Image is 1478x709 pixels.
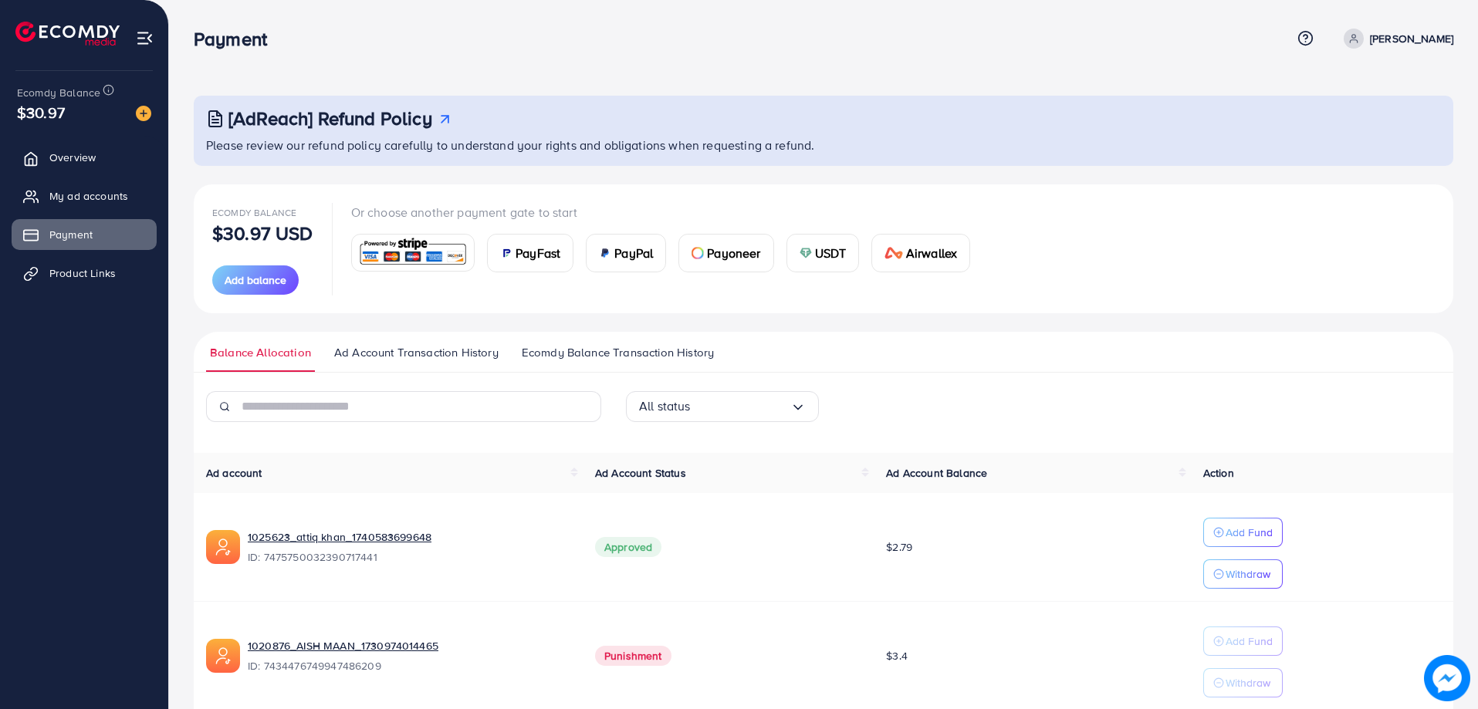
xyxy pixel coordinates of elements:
[1370,29,1453,48] p: [PERSON_NAME]
[351,203,983,221] p: Or choose another payment gate to start
[522,344,714,361] span: Ecomdy Balance Transaction History
[49,188,128,204] span: My ad accounts
[225,272,286,288] span: Add balance
[800,247,812,259] img: card
[136,106,151,121] img: image
[1226,674,1270,692] p: Withdraw
[248,638,438,653] a: 1020876_AISH MAAN_1730974014465
[691,394,790,418] input: Search for option
[49,265,116,281] span: Product Links
[212,265,299,295] button: Add balance
[17,85,100,100] span: Ecomdy Balance
[1203,559,1283,589] button: Withdraw
[871,234,970,272] a: cardAirwallex
[17,101,65,123] span: $30.97
[49,150,96,165] span: Overview
[248,638,570,674] div: <span class='underline'>1020876_AISH MAAN_1730974014465</span></br>7434476749947486209
[12,181,157,211] a: My ad accounts
[500,247,512,259] img: card
[210,344,311,361] span: Balance Allocation
[248,549,570,565] span: ID: 7475750032390717441
[1203,465,1234,481] span: Action
[595,537,661,557] span: Approved
[212,224,313,242] p: $30.97 USD
[516,244,560,262] span: PayFast
[1338,29,1453,49] a: [PERSON_NAME]
[906,244,957,262] span: Airwallex
[692,247,704,259] img: card
[595,646,671,666] span: Punishment
[136,29,154,47] img: menu
[206,136,1444,154] p: Please review our refund policy carefully to understand your rights and obligations when requesti...
[1203,668,1283,697] button: Withdraw
[678,234,773,272] a: cardPayoneer
[1226,523,1273,542] p: Add Fund
[212,206,296,219] span: Ecomdy Balance
[49,227,93,242] span: Payment
[1424,655,1470,701] img: image
[1226,632,1273,650] p: Add Fund
[228,107,432,130] h3: [AdReach] Refund Policy
[248,658,570,674] span: ID: 7434476749947486209
[206,465,262,481] span: Ad account
[786,234,860,272] a: cardUSDT
[1203,626,1283,656] button: Add Fund
[248,529,431,545] a: 1025623_attiq khan_1740583699648
[884,247,903,259] img: card
[15,22,120,46] img: logo
[334,344,499,361] span: Ad Account Transaction History
[1226,565,1270,583] p: Withdraw
[886,465,987,481] span: Ad Account Balance
[626,391,819,422] div: Search for option
[206,639,240,673] img: ic-ads-acc.e4c84228.svg
[194,28,279,50] h3: Payment
[815,244,847,262] span: USDT
[595,465,686,481] span: Ad Account Status
[614,244,653,262] span: PayPal
[487,234,573,272] a: cardPayFast
[639,394,691,418] span: All status
[206,530,240,564] img: ic-ads-acc.e4c84228.svg
[248,529,570,565] div: <span class='underline'>1025623_attiq khan_1740583699648</span></br>7475750032390717441
[351,234,475,272] a: card
[12,219,157,250] a: Payment
[12,142,157,173] a: Overview
[357,236,470,269] img: card
[586,234,666,272] a: cardPayPal
[886,539,912,555] span: $2.79
[707,244,760,262] span: Payoneer
[886,648,908,663] span: $3.4
[599,247,611,259] img: card
[1203,518,1283,547] button: Add Fund
[12,258,157,289] a: Product Links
